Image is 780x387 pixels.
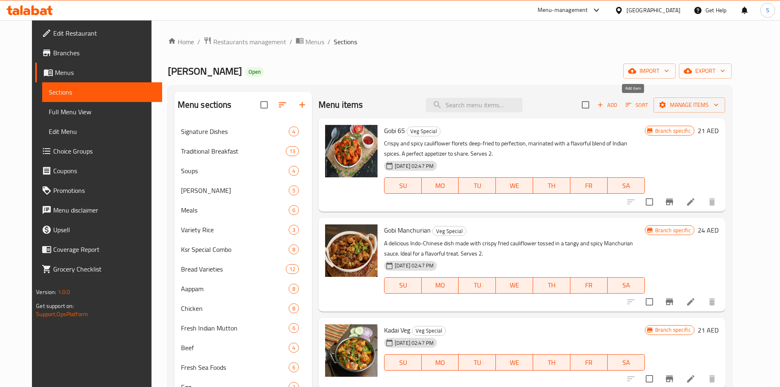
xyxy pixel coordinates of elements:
span: import [630,66,669,76]
span: FR [574,180,604,192]
span: [DATE] 02:47 PM [391,262,437,269]
span: 4 [289,344,298,352]
span: 6 [289,364,298,371]
div: Fresh Indian Mutton [181,323,289,333]
button: TU [459,354,496,371]
a: Restaurants management [203,36,286,47]
div: Bread Varieties [181,264,286,274]
nav: breadcrumb [168,36,732,47]
div: Ksr Thala Biryani [181,186,289,195]
div: Signature Dishes4 [174,122,312,141]
span: Select to update [641,193,658,210]
button: export [679,63,732,79]
span: Add [596,100,618,110]
div: Bread Varieties12 [174,259,312,279]
img: Gobi Manchurian [325,224,378,277]
span: Chicken [181,303,289,313]
span: Veg Special [407,127,440,136]
a: Grocery Checklist [35,259,162,279]
span: SU [388,180,418,192]
span: 13 [286,147,298,155]
span: WE [499,357,530,369]
button: TH [533,177,570,194]
span: 8 [289,285,298,293]
button: TH [533,354,570,371]
span: Fresh Sea Foods [181,362,289,372]
a: Coverage Report [35,240,162,259]
button: TU [459,177,496,194]
div: Fresh Sea Foods6 [174,358,312,377]
div: Meals6 [174,200,312,220]
span: 6 [289,206,298,214]
span: Sections [334,37,357,47]
button: delete [702,292,722,312]
span: Full Menu View [49,107,156,117]
span: WE [499,180,530,192]
span: Edit Menu [49,127,156,136]
img: Gobi 65 [325,125,378,177]
span: Edit Restaurant [53,28,156,38]
a: Support.OpsPlatform [36,309,88,319]
span: Branch specific [652,226,694,234]
span: TU [462,180,493,192]
span: 5 [289,187,298,195]
h6: 24 AED [698,224,719,236]
span: Coverage Report [53,244,156,254]
span: Sort [626,100,648,110]
span: SA [611,357,642,369]
button: MO [422,277,459,294]
div: Chicken8 [174,299,312,318]
div: Veg Special [432,226,466,236]
span: TH [536,357,567,369]
span: Meals [181,205,289,215]
div: Veg Special [412,326,446,336]
button: WE [496,277,533,294]
span: Menus [55,68,156,77]
button: Add [594,99,620,111]
button: Branch-specific-item [660,292,679,312]
h6: 21 AED [698,324,719,336]
button: MO [422,354,459,371]
div: Variety Rice3 [174,220,312,240]
div: items [289,186,299,195]
a: Branches [35,43,162,63]
span: Select all sections [255,96,273,113]
span: Menus [305,37,324,47]
span: Branches [53,48,156,58]
span: TH [536,279,567,291]
a: Edit Menu [42,122,162,141]
div: Soups4 [174,161,312,181]
p: Crispy and spicy cauliflower florets deep-fried to perfection, marinated with a flavorful blend o... [384,138,645,159]
a: Coupons [35,161,162,181]
span: [DATE] 02:47 PM [391,162,437,170]
div: Veg Special [407,127,441,136]
span: [PERSON_NAME] [181,186,289,195]
span: 8 [289,246,298,253]
span: 4 [289,128,298,136]
span: Branch specific [652,326,694,334]
span: Veg Special [433,226,466,236]
span: FR [574,357,604,369]
a: Edit menu item [686,197,696,207]
button: Branch-specific-item [660,192,679,212]
span: MO [425,357,456,369]
button: Manage items [653,97,725,113]
div: items [289,127,299,136]
span: Veg Special [412,326,445,335]
span: Choice Groups [53,146,156,156]
span: Kadai Veg [384,324,410,336]
div: Fresh Indian Mutton6 [174,318,312,338]
span: FR [574,279,604,291]
span: Open [245,68,264,75]
span: Variety Rice [181,225,289,235]
div: items [289,284,299,294]
input: search [426,98,522,112]
span: TU [462,357,493,369]
a: Upsell [35,220,162,240]
span: Sort sections [273,95,292,115]
span: Gobi Manchurian [384,224,431,236]
span: TH [536,180,567,192]
button: FR [570,354,608,371]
